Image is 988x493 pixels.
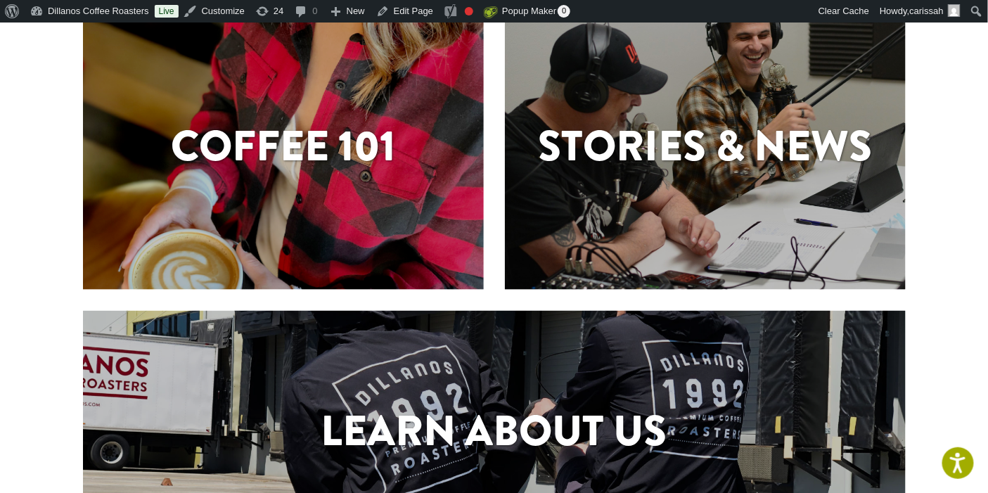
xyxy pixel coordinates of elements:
a: Stories & News [505,8,906,290]
h1: Coffee 101 [83,115,484,178]
span: carissah [910,6,944,16]
h1: Stories & News [505,115,906,178]
div: Focus keyphrase not set [465,7,473,15]
a: Live [155,5,179,18]
h1: Learn About Us [83,399,906,463]
span: 0 [558,5,570,18]
a: Coffee 101 [83,8,484,290]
